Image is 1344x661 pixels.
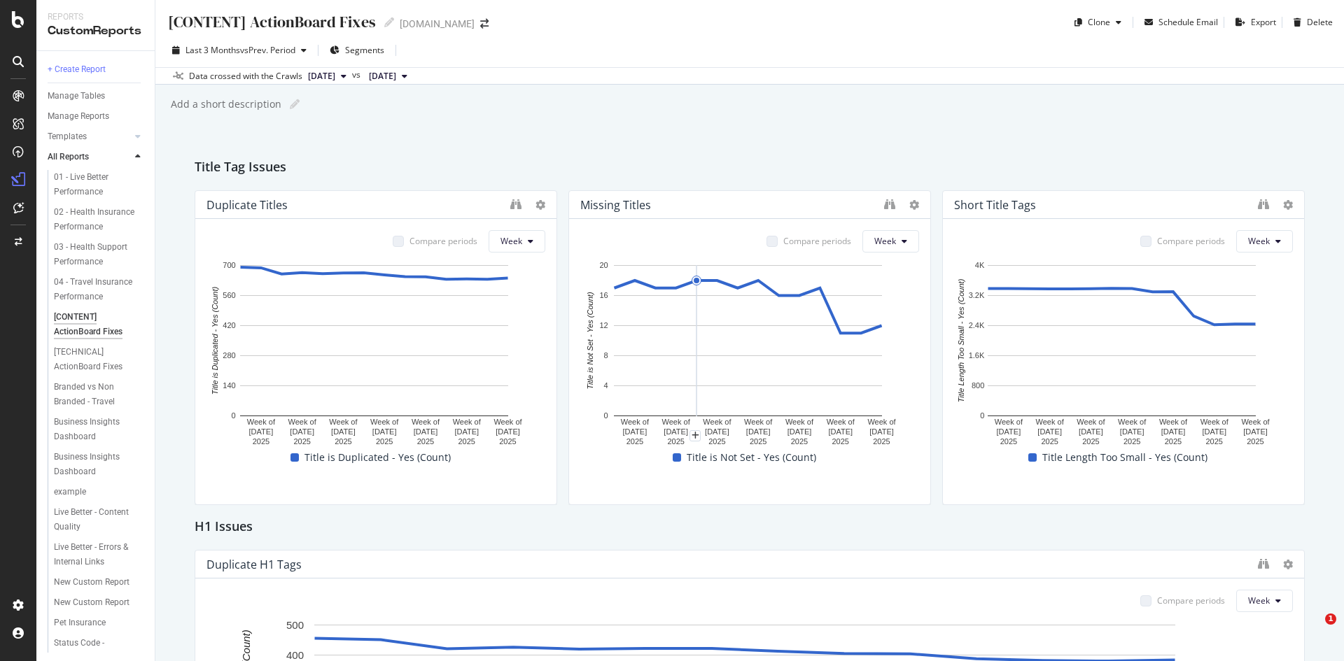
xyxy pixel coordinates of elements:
text: 3.2K [969,291,985,299]
text: 2025 [293,437,310,446]
a: New Custom Report [54,595,145,610]
text: [DATE] [1037,427,1062,436]
a: Templates [48,129,131,144]
text: 2025 [708,437,725,446]
div: Duplicate TitlesCompare periodsWeekA chart.Title is Duplicated - Yes (Count) [195,190,557,505]
button: Last 3 MonthsvsPrev. Period [167,39,312,62]
text: Title Length Too Small - Yes (Count) [957,278,965,402]
text: 0 [232,411,236,420]
text: [DATE] [997,427,1021,436]
text: 2025 [253,437,269,446]
a: example [54,485,145,499]
text: Title is Not Set - Yes (Count) [586,292,594,389]
div: Compare periods [1157,235,1225,247]
text: Week of [412,418,440,426]
div: Missing TitlesCompare periodsWeekA chart.Title is Not Set - Yes (Count) [568,190,931,505]
text: Week of [493,418,522,426]
text: 2025 [873,437,890,446]
text: [DATE] [664,427,688,436]
text: Week of [995,418,1023,426]
div: Compare periods [1157,595,1225,606]
text: Week of [370,418,399,426]
div: Compare periods [409,235,477,247]
text: 1.6K [969,351,985,360]
div: All Reports [48,150,89,164]
div: Short Title Tags [954,198,1036,212]
text: 20 [599,261,608,269]
span: Title Length Too Small - Yes (Count) [1042,449,1207,466]
div: Data crossed with the Crawls [189,70,302,83]
a: New Custom Report [54,575,145,590]
text: 800 [972,381,984,390]
span: Segments [345,44,384,56]
text: 0 [604,411,608,420]
a: 03 - Health Support Performance [54,240,145,269]
text: Week of [1159,418,1188,426]
text: 2025 [1000,437,1017,446]
div: 04 - Travel Insurance Performance [54,275,136,304]
text: 2025 [1247,437,1263,446]
div: binoculars [1258,199,1269,210]
text: 0 [980,411,984,420]
text: 8 [604,351,608,360]
text: [DATE] [249,427,274,436]
iframe: Intercom live chat [1296,613,1330,647]
text: Week of [703,418,731,426]
text: Week of [621,418,650,426]
a: Branded vs Non Branded - Travel [54,380,145,409]
a: Manage Tables [48,89,145,104]
span: 2025 Sep. 28th [308,70,335,83]
text: 4K [975,261,985,269]
text: 2025 [376,437,393,446]
div: [TECHNICAL] ActionBoard Fixes [54,345,135,374]
div: Add a short description [169,97,281,111]
i: Edit report name [290,99,300,109]
button: Week [1236,230,1293,253]
text: [DATE] [1243,427,1268,436]
text: [DATE] [1161,427,1186,436]
text: [DATE] [746,427,771,436]
text: 2025 [791,437,808,446]
a: Business Insights Dashboard [54,450,145,479]
div: [CONTENT] ActionBoard Fixes [54,310,135,339]
span: 1 [1325,613,1336,625]
a: Live Better - Errors & Internal Links [54,540,145,569]
div: New Custom Report [54,575,129,590]
div: Duplicate H1 Tags [206,557,302,571]
text: 2025 [667,437,684,446]
div: 02 - Health Insurance Performance [54,205,136,234]
text: 500 [286,619,304,631]
div: example [54,485,86,499]
a: Business Insights Dashboard [54,415,145,444]
text: Week of [247,418,276,426]
span: Week [874,235,896,247]
text: [DATE] [1202,427,1226,436]
text: [DATE] [414,427,438,436]
text: 280 [223,351,235,360]
text: 2025 [626,437,643,446]
button: Week [862,230,919,253]
text: Week of [827,418,855,426]
text: Week of [1118,418,1147,426]
text: 2025 [1123,437,1140,446]
div: 01 - Live Better Performance [54,170,134,199]
text: [DATE] [1079,427,1103,436]
text: 2025 [832,437,848,446]
button: Clone [1069,11,1127,34]
button: Export [1230,11,1276,34]
div: Branded vs Non Branded - Travel [54,380,136,409]
a: 02 - Health Insurance Performance [54,205,145,234]
div: Title Tag Issues [195,157,1305,179]
svg: A chart. [206,258,542,447]
div: H1 Issues [195,516,1305,539]
div: [CONTENT] ActionBoard Fixes [167,11,376,33]
div: + Create Report [48,62,106,77]
div: A chart. [580,258,916,447]
text: 2.4K [969,321,985,329]
text: 400 [286,649,304,661]
text: 420 [223,321,235,329]
a: All Reports [48,150,131,164]
a: + Create Report [48,62,145,77]
text: Title is Duplicated - Yes (Count) [211,286,219,395]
